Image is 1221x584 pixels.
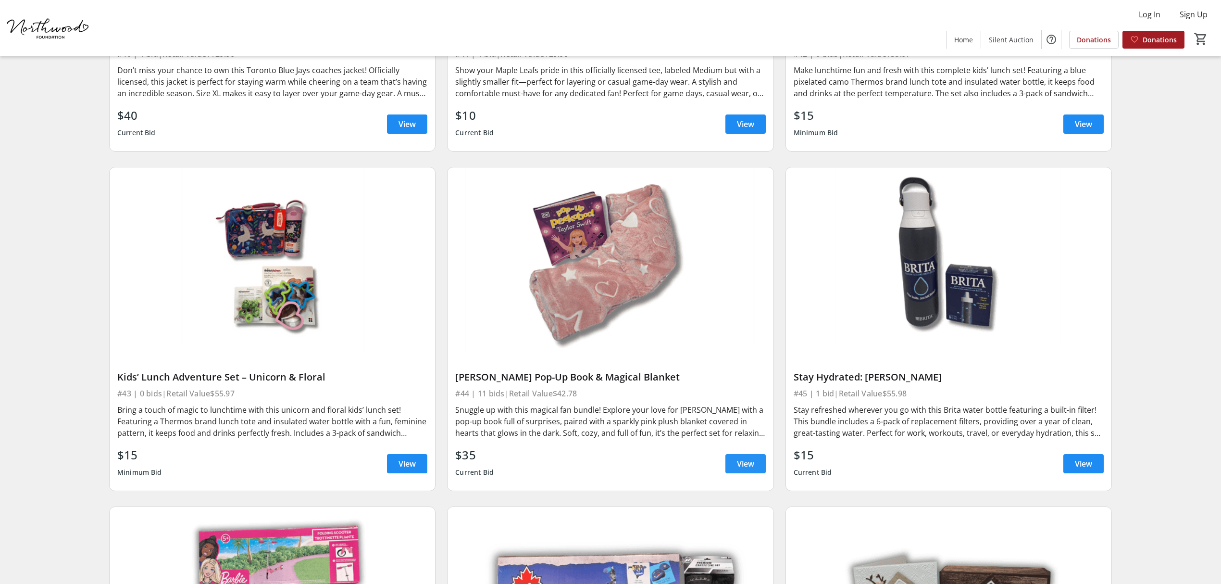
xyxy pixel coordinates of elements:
[737,118,754,130] span: View
[1192,30,1209,48] button: Cart
[981,31,1041,49] a: Silent Auction
[455,387,765,400] div: #44 | 11 bids | Retail Value $42.78
[1075,458,1092,470] span: View
[947,31,981,49] a: Home
[786,167,1111,351] img: Stay Hydrated: Brita Bundle
[399,118,416,130] span: View
[1172,7,1215,22] button: Sign Up
[1131,7,1168,22] button: Log In
[794,446,832,464] div: $15
[117,64,427,99] div: Don’t miss your chance to own this Toronto Blue Jays coaches jacket! Officially licensed, this ja...
[1122,31,1184,49] a: Donations
[399,458,416,470] span: View
[1042,30,1061,49] button: Help
[794,371,1104,383] div: Stay Hydrated: [PERSON_NAME]
[387,114,427,134] a: View
[117,404,427,439] div: Bring a touch of magic to lunchtime with this unicorn and floral kids’ lunch set! Featuring a The...
[117,464,162,481] div: Minimum Bid
[1139,9,1160,20] span: Log In
[110,167,435,351] img: Kids’ Lunch Adventure Set – Unicorn & Floral
[725,114,766,134] a: View
[794,404,1104,439] div: Stay refreshed wherever you go with this Brita water bottle featuring a built-in filter! This bun...
[455,124,494,141] div: Current Bid
[448,167,773,351] img: Taylor Swift Pop-Up Book & Magical Blanket
[1143,35,1177,45] span: Donations
[455,64,765,99] div: Show your Maple Leafs pride in this officially licensed tee, labeled Medium but with a slightly s...
[6,4,91,52] img: Northwood Foundation's Logo
[1063,114,1104,134] a: View
[117,124,156,141] div: Current Bid
[117,446,162,464] div: $15
[1069,31,1119,49] a: Donations
[989,35,1034,45] span: Silent Auction
[117,371,427,383] div: Kids’ Lunch Adventure Set – Unicorn & Floral
[1077,35,1111,45] span: Donations
[1075,118,1092,130] span: View
[737,458,754,470] span: View
[725,454,766,473] a: View
[794,387,1104,400] div: #45 | 1 bid | Retail Value $55.98
[794,124,838,141] div: Minimum Bid
[455,446,494,464] div: $35
[794,107,838,124] div: $15
[455,464,494,481] div: Current Bid
[455,107,494,124] div: $10
[117,387,427,400] div: #43 | 0 bids | Retail Value $55.97
[387,454,427,473] a: View
[455,371,765,383] div: [PERSON_NAME] Pop-Up Book & Magical Blanket
[954,35,973,45] span: Home
[794,464,832,481] div: Current Bid
[1180,9,1208,20] span: Sign Up
[1063,454,1104,473] a: View
[117,107,156,124] div: $40
[794,64,1104,99] div: Make lunchtime fun and fresh with this complete kids’ lunch set! Featuring a blue pixelated camo ...
[455,404,765,439] div: Snuggle up with this magical fan bundle! Explore your love for [PERSON_NAME] with a pop-up book f...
